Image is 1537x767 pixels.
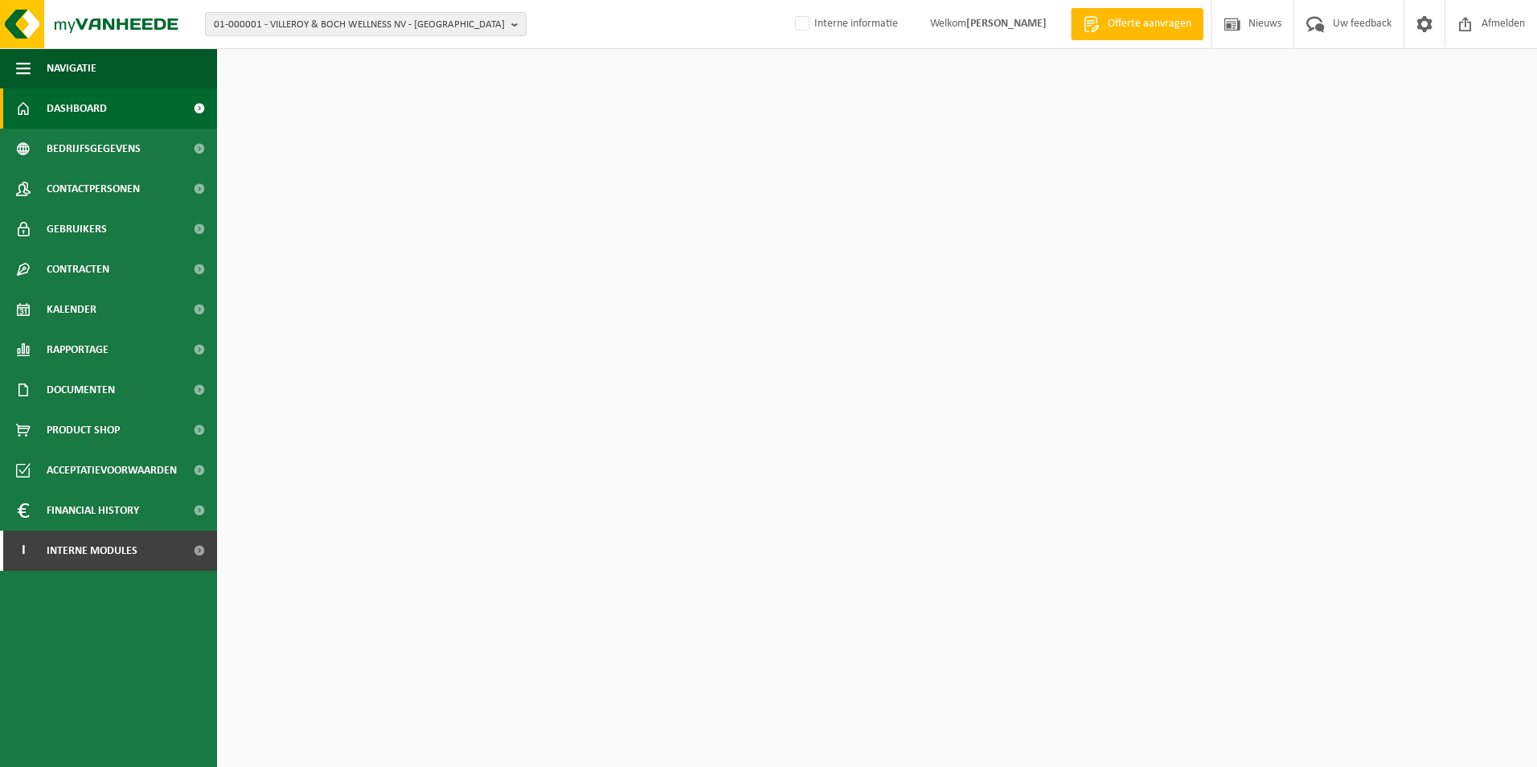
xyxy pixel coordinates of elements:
[47,370,115,410] span: Documenten
[47,450,177,490] span: Acceptatievoorwaarden
[1071,8,1203,40] a: Offerte aanvragen
[792,12,898,36] label: Interne informatie
[47,88,107,129] span: Dashboard
[47,410,120,450] span: Product Shop
[966,18,1047,30] strong: [PERSON_NAME]
[47,531,137,571] span: Interne modules
[47,48,96,88] span: Navigatie
[47,249,109,289] span: Contracten
[1104,16,1195,32] span: Offerte aanvragen
[47,209,107,249] span: Gebruikers
[47,169,140,209] span: Contactpersonen
[16,531,31,571] span: I
[47,129,141,169] span: Bedrijfsgegevens
[47,490,139,531] span: Financial History
[47,289,96,330] span: Kalender
[47,330,109,370] span: Rapportage
[214,13,505,37] span: 01-000001 - VILLEROY & BOCH WELLNESS NV - [GEOGRAPHIC_DATA]
[205,12,527,36] button: 01-000001 - VILLEROY & BOCH WELLNESS NV - [GEOGRAPHIC_DATA]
